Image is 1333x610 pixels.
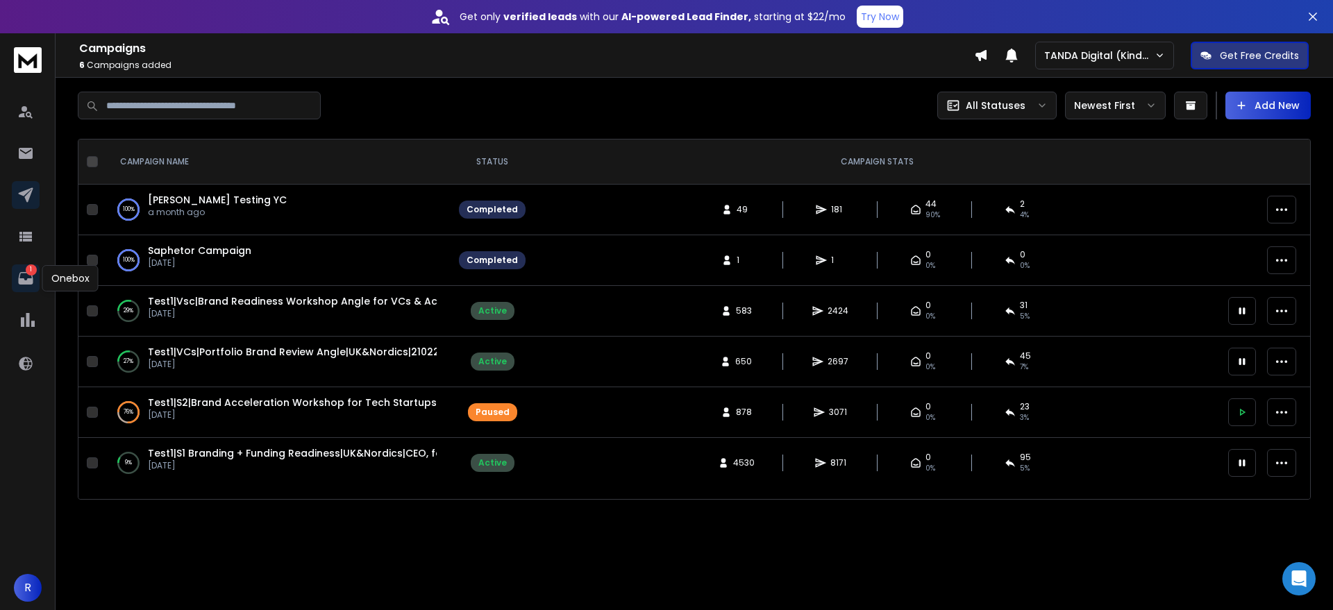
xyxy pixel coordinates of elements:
div: Paused [476,407,510,418]
div: Completed [467,255,518,266]
div: Active [478,356,507,367]
span: 49 [737,204,751,215]
strong: verified leads [503,10,577,24]
p: Get only with our starting at $22/mo [460,10,846,24]
span: 2424 [828,305,848,316]
div: Active [478,457,507,468]
a: Saphetor Campaign [148,244,251,257]
span: 0 [925,452,931,463]
span: 90 % [925,210,940,221]
td: 100%[PERSON_NAME] Testing YCa month ago [103,185,451,235]
p: [DATE] [148,257,251,269]
p: 100 % [123,203,135,217]
button: Add New [1225,92,1311,119]
p: [DATE] [148,460,437,471]
h1: Campaigns [79,40,974,57]
p: 9 % [125,456,132,470]
p: TANDA Digital (Kind Studio) [1044,49,1155,62]
button: Get Free Credits [1191,42,1309,69]
span: 4 % [1020,210,1029,221]
a: [PERSON_NAME] Testing YC [148,193,287,207]
p: 29 % [124,304,133,318]
p: All Statuses [966,99,1025,112]
span: 5 % [1020,463,1030,474]
td: 9%Test1|S1 Branding + Funding Readiness|UK&Nordics|CEO, founder|210225[DATE] [103,438,451,489]
span: 0 % [1020,260,1030,271]
p: 100 % [123,253,135,267]
p: Campaigns added [79,60,974,71]
a: Test1|S1 Branding + Funding Readiness|UK&Nordics|CEO, founder|210225 [148,446,510,460]
th: STATUS [451,139,534,185]
td: 76%Test1|S2|Brand Acceleration Workshop for Tech Startups|[GEOGRAPHIC_DATA], [DEMOGRAPHIC_DATA]|C... [103,387,451,438]
span: 1 [831,255,845,266]
div: Open Intercom Messenger [1282,562,1316,595]
div: Active [478,305,507,316]
span: 2697 [828,356,848,367]
p: 76 % [124,405,133,419]
span: 0% [925,362,935,373]
p: 1 [26,264,37,276]
div: Completed [467,204,518,215]
span: 5 % [1020,311,1030,322]
span: 0% [925,463,935,474]
span: 7 % [1020,362,1028,373]
p: [DATE] [148,359,437,370]
span: 3 % [1020,412,1029,423]
span: 0 [1020,249,1025,260]
span: 0 [925,300,931,311]
span: 878 [736,407,752,418]
span: 0% [925,260,935,271]
span: 583 [736,305,752,316]
span: 3071 [829,407,847,418]
span: 0 [925,401,931,412]
p: Get Free Credits [1220,49,1299,62]
a: 1 [12,264,40,292]
span: 6 [79,59,85,71]
span: 0% [925,412,935,423]
strong: AI-powered Lead Finder, [621,10,751,24]
a: Test1|S2|Brand Acceleration Workshop for Tech Startups|[GEOGRAPHIC_DATA], [DEMOGRAPHIC_DATA]|CEO,... [148,396,780,409]
div: Onebox [42,265,99,291]
span: 31 [1020,300,1028,311]
span: 0 [925,249,931,260]
span: 181 [831,204,845,215]
span: 8171 [830,457,846,468]
span: 2 [1020,198,1025,210]
span: 0 [925,350,931,362]
p: 27 % [124,355,133,368]
button: R [14,574,42,602]
span: 23 [1020,401,1030,412]
a: Test1|Vsc|Brand Readiness Workshop Angle for VCs & Accelerators|UK&nordics|210225 [148,294,590,308]
th: CAMPAIGN STATS [534,139,1220,185]
span: 45 [1020,350,1031,362]
td: 29%Test1|Vsc|Brand Readiness Workshop Angle for VCs & Accelerators|UK&nordics|210225[DATE] [103,286,451,337]
img: logo [14,47,42,73]
span: 1 [737,255,751,266]
button: Newest First [1065,92,1166,119]
span: 650 [735,356,752,367]
a: Test1|VCs|Portfolio Brand Review Angle|UK&Nordics|210225 [148,345,446,359]
td: 100%Saphetor Campaign[DATE] [103,235,451,286]
p: Try Now [861,10,899,24]
span: 44 [925,198,937,210]
p: [DATE] [148,409,437,421]
span: 4530 [733,457,755,468]
span: 95 [1020,452,1031,463]
p: a month ago [148,207,287,218]
p: [DATE] [148,308,437,319]
td: 27%Test1|VCs|Portfolio Brand Review Angle|UK&Nordics|210225[DATE] [103,337,451,387]
span: 0% [925,311,935,322]
th: CAMPAIGN NAME [103,139,451,185]
button: Try Now [857,6,903,28]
